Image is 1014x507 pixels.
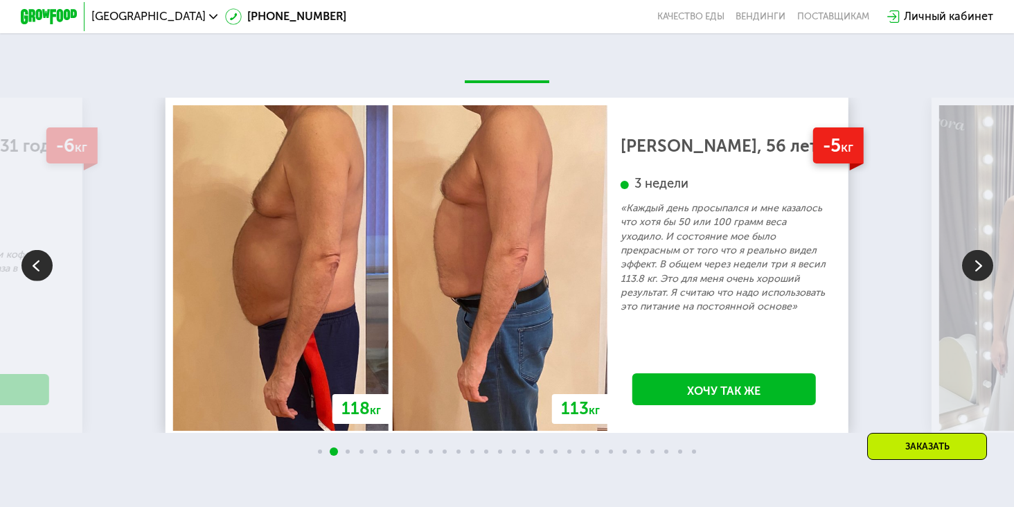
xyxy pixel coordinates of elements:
[813,127,863,163] div: -5
[797,11,869,22] div: поставщикам
[904,8,993,25] div: Личный кабинет
[46,127,97,163] div: -6
[841,139,853,155] span: кг
[332,394,390,424] div: 118
[736,11,785,22] a: Вендинги
[21,250,53,281] img: Slide left
[91,11,206,22] span: [GEOGRAPHIC_DATA]
[867,433,987,460] div: Заказать
[962,250,993,281] img: Slide right
[632,373,815,405] a: Хочу так же
[225,8,347,25] a: [PHONE_NUMBER]
[657,11,724,22] a: Качество еды
[589,404,600,417] span: кг
[552,394,609,424] div: 113
[370,404,381,417] span: кг
[621,139,828,153] div: [PERSON_NAME], 56 лет
[621,202,828,314] p: «Каждый день просыпался и мне казалось что хотя бы 50 или 100 грамм веса уходило. И состояние мое...
[75,139,87,155] span: кг
[621,176,828,192] div: 3 недели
